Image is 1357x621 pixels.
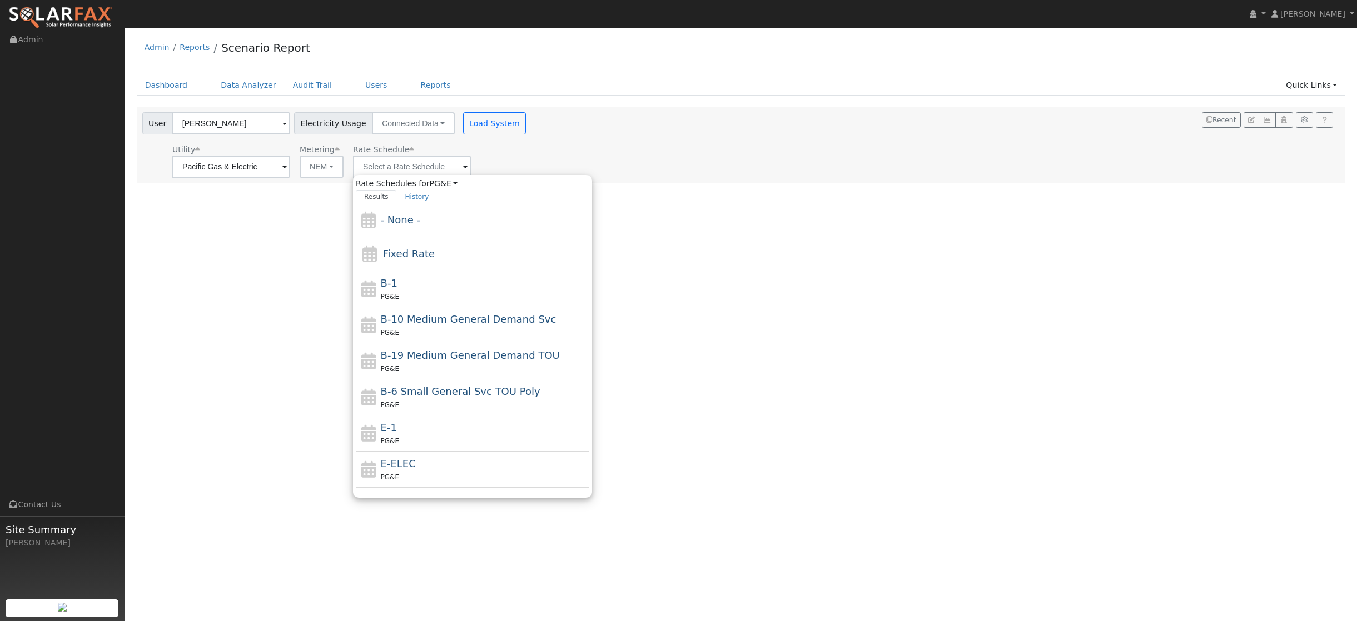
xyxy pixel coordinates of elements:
span: Site Summary [6,522,119,537]
div: Utility [172,144,290,156]
span: B-19 Medium General Demand TOU (Secondary) Mandatory [381,349,560,361]
a: Quick Links [1278,75,1345,96]
span: E-1 [381,422,397,433]
input: Select a Rate Schedule [353,156,471,178]
span: B-6 Small General Service TOU Poly Phase [381,385,540,397]
a: Audit Trail [285,75,340,96]
span: Alias: HAGB [353,145,414,154]
button: Login As [1275,112,1293,128]
input: Select a User [172,112,290,134]
button: Settings [1296,112,1313,128]
button: Multi-Series Graph [1259,112,1276,128]
a: History [396,190,437,203]
div: Metering [300,144,344,156]
span: PG&E [381,293,399,301]
span: [PERSON_NAME] [1280,9,1345,18]
span: Rate Schedules for [356,178,458,189]
a: Help Link [1316,112,1333,128]
div: [PERSON_NAME] [6,537,119,549]
span: PG&E [381,365,399,373]
span: Electric Vehicle EV2 (Sch) [381,494,446,505]
img: SolarFax [8,6,113,29]
button: Connected Data [372,112,455,134]
button: Recent [1202,112,1241,128]
span: B-1 [381,277,397,289]
span: PG&E [381,329,399,337]
img: retrieve [58,603,67,612]
span: PG&E [381,473,399,481]
button: Edit User [1244,112,1259,128]
a: Dashboard [137,75,196,96]
button: NEM [300,156,344,178]
input: Select a Utility [172,156,290,178]
a: Data Analyzer [212,75,285,96]
a: Scenario Report [221,41,310,54]
span: Electricity Usage [294,112,372,134]
a: Users [357,75,396,96]
span: Fixed Rate [382,248,435,259]
span: E-ELEC [381,458,416,469]
a: Admin [145,43,170,52]
span: - None - [381,214,420,226]
span: B-10 Medium General Demand Service (Primary Voltage) [381,313,556,325]
span: PG&E [381,437,399,445]
a: Results [356,190,397,203]
a: Reports [180,43,210,52]
button: Load System [463,112,526,134]
span: PG&E [381,401,399,409]
a: PG&E [430,179,458,188]
span: User [142,112,173,134]
a: Reports [412,75,459,96]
